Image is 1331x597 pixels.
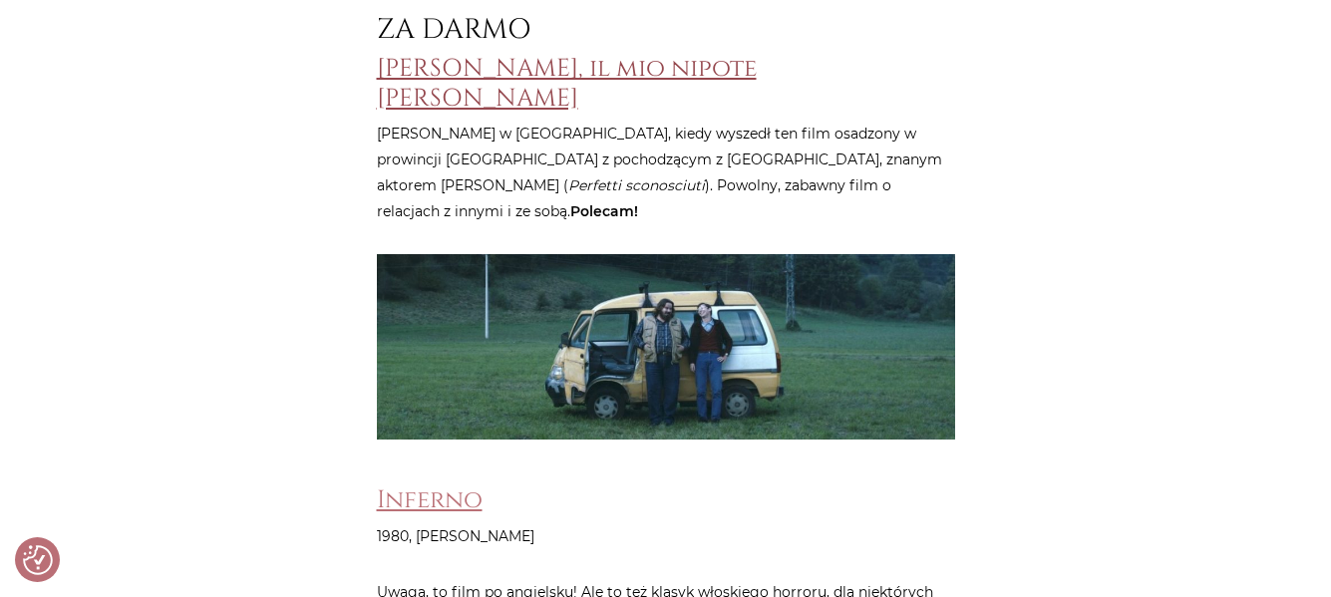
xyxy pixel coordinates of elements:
strong: Polecam! [570,202,638,220]
button: Preferencje co do zgód [23,545,53,575]
a: [PERSON_NAME], il mio nipote [PERSON_NAME] [377,52,757,114]
a: Inferno [377,483,483,516]
em: Perfetti sconosciuti [568,176,705,194]
p: [PERSON_NAME] w [GEOGRAPHIC_DATA], kiedy wyszedł ten film osadzony w prowincji [GEOGRAPHIC_DATA] ... [377,121,955,224]
h2: ZA DARMO [377,13,955,47]
img: Revisit consent button [23,545,53,575]
p: 1980, [PERSON_NAME] [377,523,955,549]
